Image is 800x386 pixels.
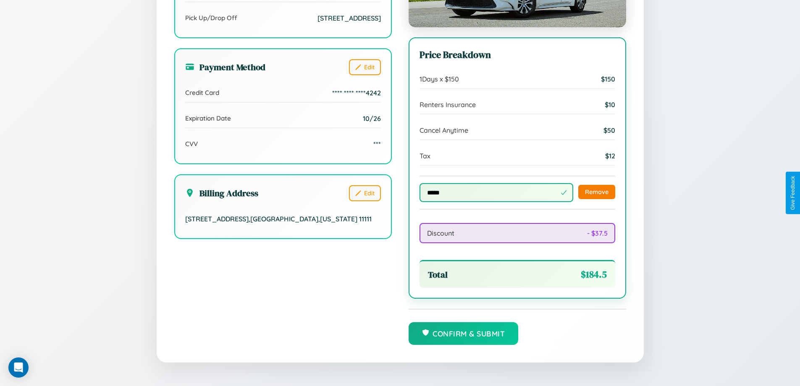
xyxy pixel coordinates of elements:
[185,215,372,223] span: [STREET_ADDRESS] , [GEOGRAPHIC_DATA] , [US_STATE] 11111
[349,185,381,201] button: Edit
[420,75,459,83] span: 1 Days x $ 150
[605,100,615,109] span: $ 10
[420,152,430,160] span: Tax
[790,176,796,210] div: Give Feedback
[427,229,454,237] span: Discount
[185,187,258,199] h3: Billing Address
[349,59,381,75] button: Edit
[428,268,448,281] span: Total
[185,140,198,148] span: CVV
[578,185,615,199] button: Remove
[185,14,237,22] span: Pick Up/Drop Off
[420,126,468,134] span: Cancel Anytime
[317,14,381,22] span: [STREET_ADDRESS]
[185,114,231,122] span: Expiration Date
[581,268,607,281] span: $ 184.5
[185,61,265,73] h3: Payment Method
[587,229,608,237] span: - $ 37.5
[601,75,615,83] span: $ 150
[363,114,381,123] span: 10/26
[603,126,615,134] span: $ 50
[8,357,29,378] div: Open Intercom Messenger
[185,89,219,97] span: Credit Card
[409,322,519,345] button: Confirm & Submit
[605,152,615,160] span: $ 12
[420,100,476,109] span: Renters Insurance
[420,48,615,61] h3: Price Breakdown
